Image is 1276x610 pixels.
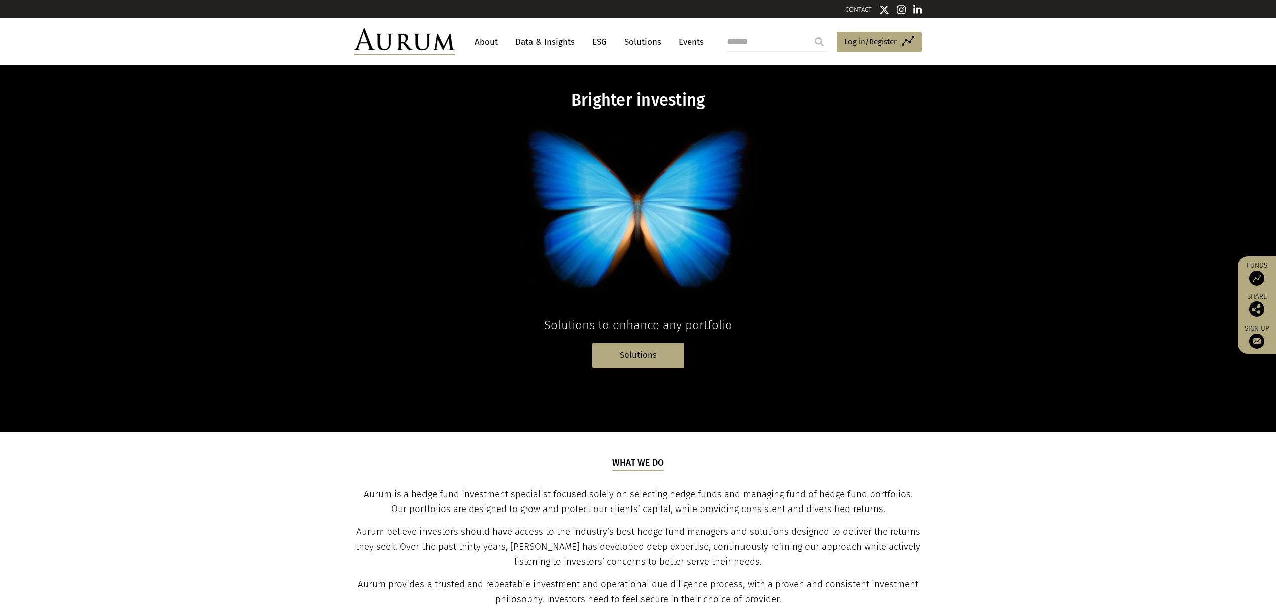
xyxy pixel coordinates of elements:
[1249,301,1264,317] img: Share this post
[897,5,906,15] img: Instagram icon
[354,28,455,55] img: Aurum
[619,33,666,51] a: Solutions
[444,90,832,110] h1: Brighter investing
[587,33,612,51] a: ESG
[845,6,872,13] a: CONTACT
[1249,334,1264,349] img: Sign up to our newsletter
[612,457,664,471] h5: What we do
[356,526,920,567] span: Aurum believe investors should have access to the industry’s best hedge fund managers and solutio...
[837,32,922,53] a: Log in/Register
[674,33,704,51] a: Events
[809,32,829,52] input: Submit
[364,489,913,515] span: Aurum is a hedge fund investment specialist focused solely on selecting hedge funds and managing ...
[879,5,889,15] img: Twitter icon
[1249,271,1264,286] img: Access Funds
[913,5,922,15] img: Linkedin icon
[358,579,918,605] span: Aurum provides a trusted and repeatable investment and operational due diligence process, with a ...
[1243,324,1271,349] a: Sign up
[510,33,580,51] a: Data & Insights
[1243,261,1271,286] a: Funds
[1243,293,1271,317] div: Share
[844,36,897,48] span: Log in/Register
[544,318,732,332] span: Solutions to enhance any portfolio
[470,33,503,51] a: About
[592,343,684,368] a: Solutions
